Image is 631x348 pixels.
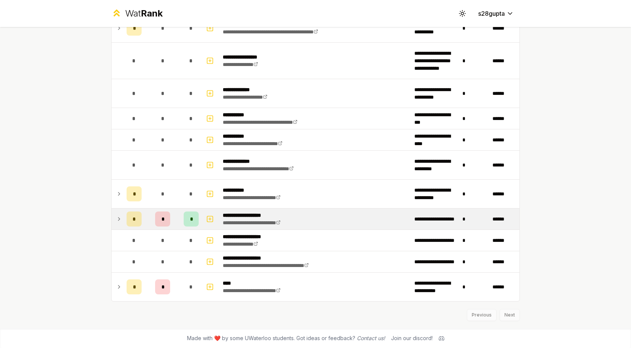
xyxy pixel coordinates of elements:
div: Wat [125,7,163,19]
span: Rank [141,8,163,19]
div: Join our discord! [391,334,433,342]
a: Contact us! [357,335,385,341]
span: Made with ❤️ by some UWaterloo students. Got ideas or feedback? [187,334,385,342]
a: WatRank [111,7,163,19]
span: s28gupta [478,9,505,18]
button: s28gupta [472,7,520,20]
